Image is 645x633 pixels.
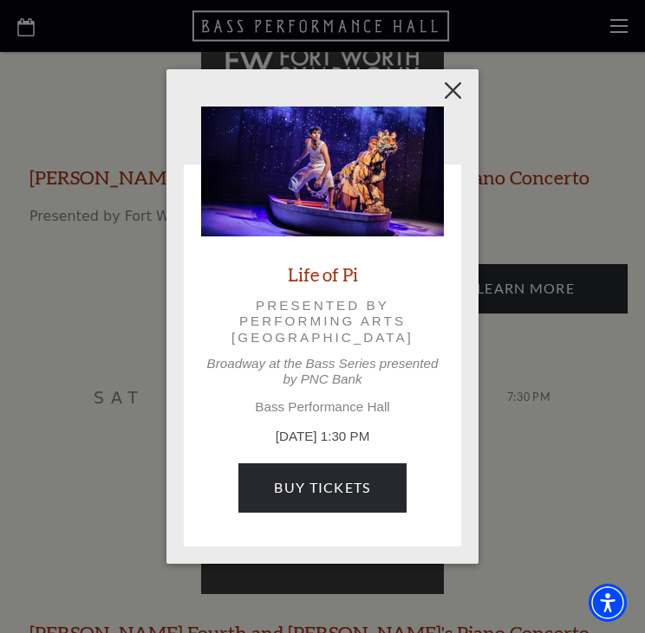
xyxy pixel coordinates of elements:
div: Accessibility Menu [589,584,627,622]
p: Broadway at the Bass Series presented by PNC Bank [201,356,444,387]
a: Life of Pi [288,262,358,286]
p: Bass Performance Hall [201,399,444,415]
img: Life of Pi [201,107,444,236]
a: Buy Tickets [238,463,406,512]
button: Close [437,74,470,107]
p: Presented by Performing Arts [GEOGRAPHIC_DATA] [225,298,420,346]
p: [DATE] 1:30 PM [201,427,444,447]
